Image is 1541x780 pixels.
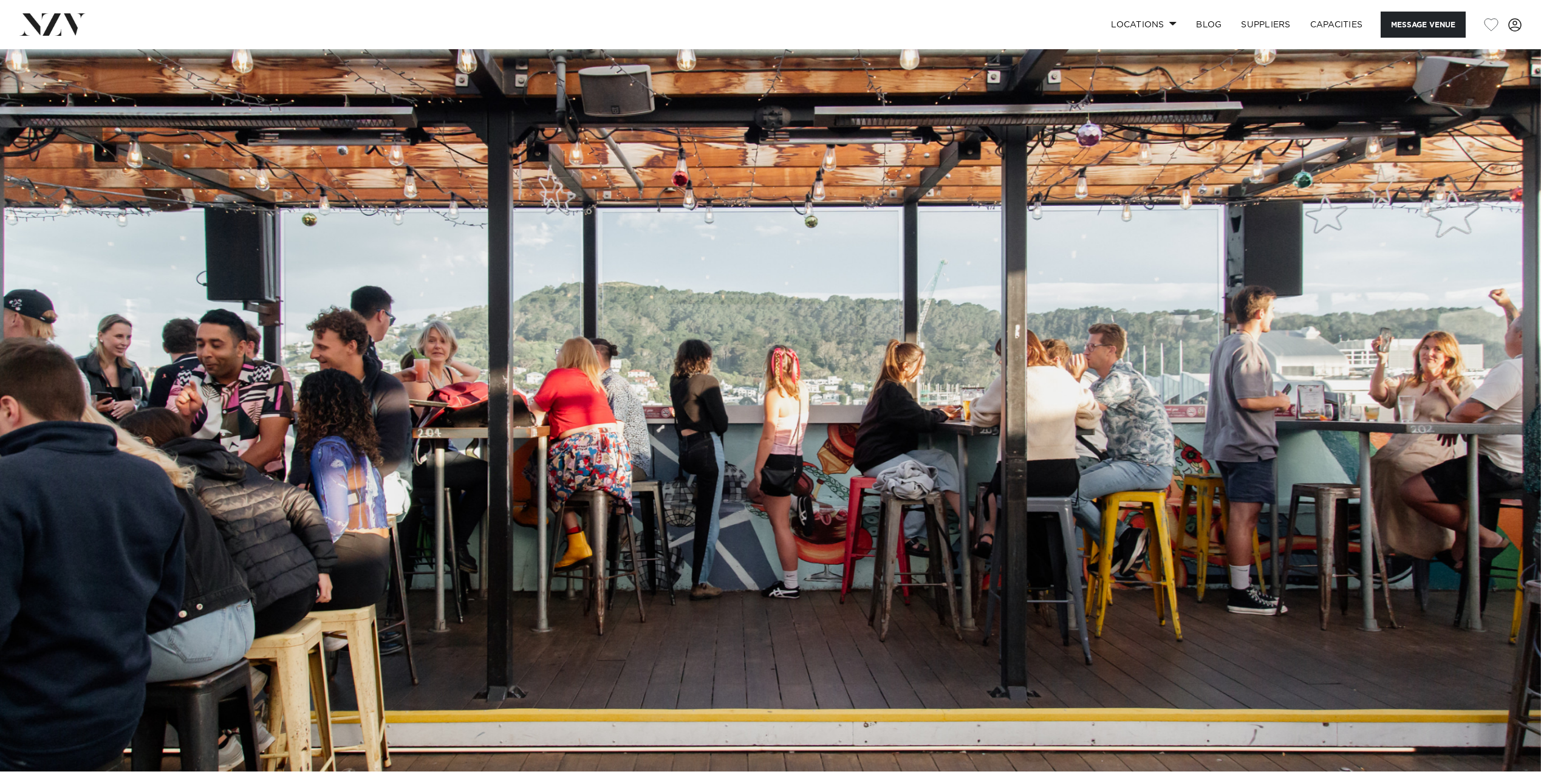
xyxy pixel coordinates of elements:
[1300,12,1373,38] a: Capacities
[1186,12,1231,38] a: BLOG
[1381,12,1466,38] button: Message Venue
[1231,12,1300,38] a: SUPPLIERS
[19,13,86,35] img: nzv-logo.png
[1101,12,1186,38] a: Locations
